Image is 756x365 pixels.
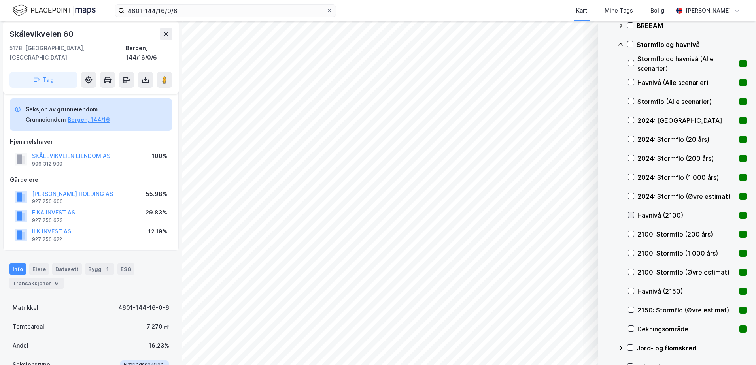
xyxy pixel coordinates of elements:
[29,263,49,275] div: Eiere
[9,43,126,62] div: 5178, [GEOGRAPHIC_DATA], [GEOGRAPHIC_DATA]
[10,137,172,147] div: Hjemmelshaver
[637,97,736,106] div: Stormflo (Alle scenarier)
[148,227,167,236] div: 12.19%
[637,343,747,353] div: Jord- og flomskred
[650,6,664,15] div: Bolig
[13,4,96,17] img: logo.f888ab2527a4732fd821a326f86c7f29.svg
[637,324,736,334] div: Dekningsområde
[637,135,736,144] div: 2024: Stormflo (20 års)
[637,192,736,201] div: 2024: Stormflo (Øvre estimat)
[126,43,172,62] div: Bergen, 144/16/0/6
[9,72,77,88] button: Tag
[637,305,736,315] div: 2150: Stormflo (Øvre estimat)
[637,21,747,30] div: BREEAM
[9,278,64,289] div: Transaksjoner
[53,279,60,287] div: 6
[637,40,747,49] div: Stormflo og havnivå
[637,286,736,296] div: Havnivå (2150)
[118,303,169,312] div: 4601-144-16-0-6
[637,173,736,182] div: 2024: Stormflo (1 000 års)
[147,322,169,331] div: 7 270 ㎡
[68,115,110,124] button: Bergen, 144/16
[637,54,736,73] div: Stormflo og havnivå (Alle scenarier)
[576,6,587,15] div: Kart
[152,151,167,161] div: 100%
[637,267,736,277] div: 2100: Stormflo (Øvre estimat)
[103,265,111,273] div: 1
[13,322,44,331] div: Tomteareal
[716,327,756,365] iframe: Chat Widget
[26,105,110,114] div: Seksjon av grunneiendom
[9,28,75,40] div: Skålevikveien 60
[149,341,169,350] div: 16.23%
[9,263,26,275] div: Info
[637,211,736,220] div: Havnivå (2100)
[637,248,736,258] div: 2100: Stormflo (1 000 års)
[32,161,62,167] div: 996 312 909
[32,236,62,243] div: 927 256 622
[32,198,63,205] div: 927 256 606
[146,189,167,199] div: 55.98%
[26,115,66,124] div: Grunneiendom
[637,78,736,87] div: Havnivå (Alle scenarier)
[686,6,731,15] div: [PERSON_NAME]
[125,5,326,17] input: Søk på adresse, matrikkel, gårdeiere, leietakere eller personer
[605,6,633,15] div: Mine Tags
[637,230,736,239] div: 2100: Stormflo (200 års)
[10,175,172,184] div: Gårdeiere
[13,303,38,312] div: Matrikkel
[52,263,82,275] div: Datasett
[13,341,28,350] div: Andel
[637,116,736,125] div: 2024: [GEOGRAPHIC_DATA]
[637,154,736,163] div: 2024: Stormflo (200 års)
[146,208,167,217] div: 29.83%
[32,217,63,224] div: 927 256 673
[117,263,134,275] div: ESG
[85,263,114,275] div: Bygg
